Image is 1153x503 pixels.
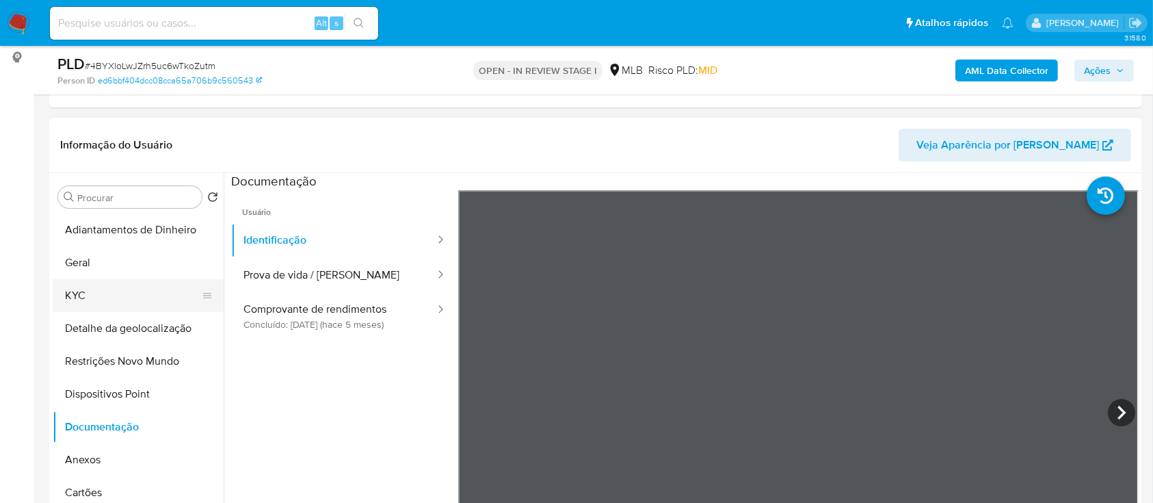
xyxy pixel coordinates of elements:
[316,16,327,29] span: Alt
[955,60,1058,81] button: AML Data Collector
[53,246,224,279] button: Geral
[648,63,717,78] span: Risco PLD:
[64,192,75,203] button: Procurar
[53,214,224,246] button: Adiantamentos de Dinheiro
[345,14,373,33] button: search-icon
[608,63,643,78] div: MLB
[899,129,1131,162] button: Veja Aparência por [PERSON_NAME]
[53,378,224,411] button: Dispositivos Point
[85,59,215,73] span: # 4BYXloLwJZrh5uc6wTkoZutm
[57,53,85,75] b: PLD
[53,312,224,345] button: Detalhe da geolocalização
[53,345,224,378] button: Restrições Novo Mundo
[1046,16,1124,29] p: carlos.guerra@mercadopago.com.br
[60,138,172,152] h1: Informação do Usuário
[965,60,1048,81] b: AML Data Collector
[698,62,717,78] span: MID
[53,279,213,312] button: KYC
[77,192,196,204] input: Procurar
[207,192,218,207] button: Retornar ao pedido padrão
[334,16,339,29] span: s
[50,14,378,32] input: Pesquise usuários ou casos...
[1124,32,1146,43] span: 3.158.0
[98,75,262,87] a: ed6bbf404dcc08cca65a706b9c560543
[57,75,95,87] b: Person ID
[915,16,988,30] span: Atalhos rápidos
[1128,16,1143,30] a: Sair
[53,411,224,443] button: Documentação
[473,61,602,80] p: OPEN - IN REVIEW STAGE I
[1002,17,1013,29] a: Notificações
[53,443,224,476] button: Anexos
[1084,60,1111,81] span: Ações
[916,129,1099,162] span: Veja Aparência por [PERSON_NAME]
[1074,60,1134,81] button: Ações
